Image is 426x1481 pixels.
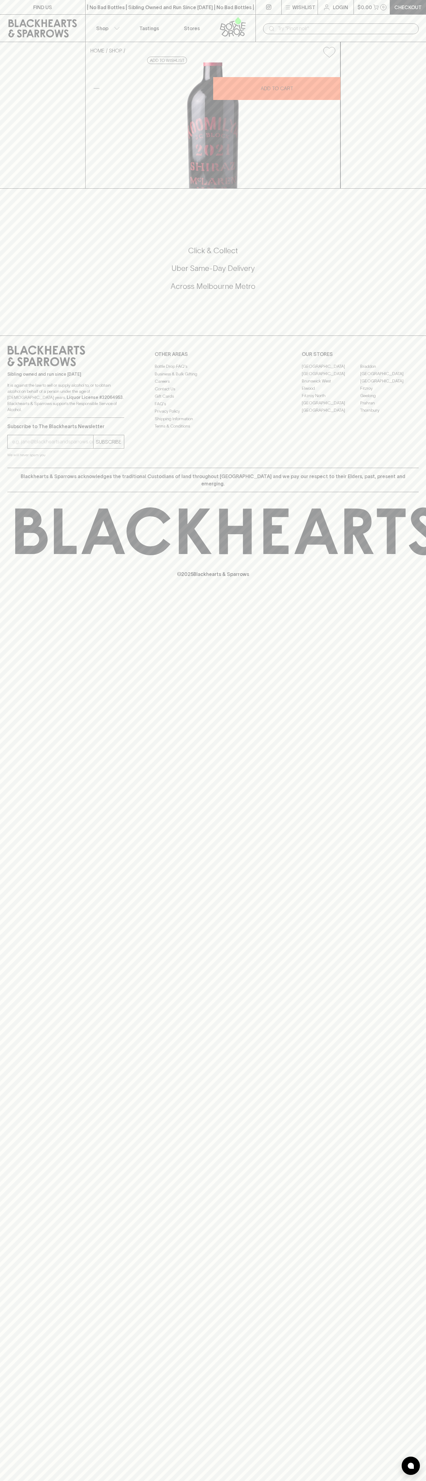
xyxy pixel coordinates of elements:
a: Elwood [302,385,360,392]
p: OUR STORES [302,350,419,358]
img: bubble-icon [408,1463,414,1469]
h5: Uber Same-Day Delivery [7,263,419,273]
a: Thornbury [360,407,419,414]
button: Add to wishlist [321,44,338,60]
p: Stores [184,25,200,32]
a: [GEOGRAPHIC_DATA] [302,370,360,377]
a: FAQ's [155,400,272,407]
a: [GEOGRAPHIC_DATA] [302,399,360,407]
a: SHOP [109,48,122,53]
p: Shop [96,25,108,32]
p: We will never spam you [7,452,124,458]
a: Prahran [360,399,419,407]
button: Add to wishlist [147,57,187,64]
a: Gift Cards [155,393,272,400]
p: OTHER AREAS [155,350,272,358]
p: Subscribe to The Blackhearts Newsletter [7,423,124,430]
a: Terms & Conditions [155,423,272,430]
input: Try "Pinot noir" [278,24,414,34]
a: Fitzroy North [302,392,360,399]
a: Business & Bulk Gifting [155,370,272,378]
a: Stores [171,15,213,42]
h5: Across Melbourne Metro [7,281,419,291]
button: Shop [86,15,128,42]
img: 39119.png [86,62,340,188]
p: It is against the law to sell or supply alcohol to, or to obtain alcohol on behalf of a person un... [7,382,124,413]
button: ADD TO CART [213,77,340,100]
a: [GEOGRAPHIC_DATA] [360,377,419,385]
a: Geelong [360,392,419,399]
p: 0 [382,5,385,9]
p: Tastings [139,25,159,32]
a: Contact Us [155,385,272,392]
a: Braddon [360,363,419,370]
p: $0.00 [357,4,372,11]
a: [GEOGRAPHIC_DATA] [302,407,360,414]
a: Shipping Information [155,415,272,422]
strong: Liquor License #32064953 [67,395,123,400]
a: Fitzroy [360,385,419,392]
a: HOME [90,48,104,53]
div: Call to action block [7,221,419,323]
a: Bottle Drop FAQ's [155,363,272,370]
p: Wishlist [292,4,315,11]
p: Login [333,4,348,11]
p: Sibling owned and run since [DATE] [7,371,124,377]
button: SUBSCRIBE [93,435,124,448]
a: [GEOGRAPHIC_DATA] [360,370,419,377]
h5: Click & Collect [7,246,419,256]
p: Checkout [394,4,422,11]
p: ADD TO CART [261,85,293,92]
a: [GEOGRAPHIC_DATA] [302,363,360,370]
input: e.g. jane@blackheartsandsparrows.com.au [12,437,93,447]
p: FIND US [33,4,52,11]
p: SUBSCRIBE [96,438,121,446]
a: Tastings [128,15,171,42]
a: Careers [155,378,272,385]
a: Brunswick West [302,377,360,385]
a: Privacy Policy [155,408,272,415]
p: Blackhearts & Sparrows acknowledges the traditional Custodians of land throughout [GEOGRAPHIC_DAT... [12,473,414,487]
